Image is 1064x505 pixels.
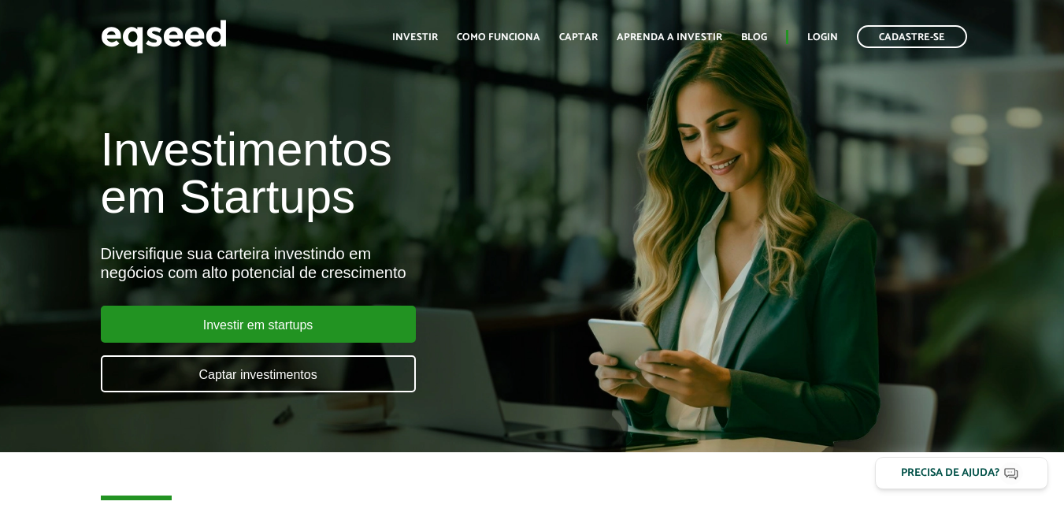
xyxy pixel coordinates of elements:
[807,32,838,43] a: Login
[101,126,610,221] h1: Investimentos em Startups
[101,16,227,58] img: EqSeed
[101,306,416,343] a: Investir em startups
[457,32,540,43] a: Como funciona
[101,244,610,282] div: Diversifique sua carteira investindo em negócios com alto potencial de crescimento
[559,32,598,43] a: Captar
[741,32,767,43] a: Blog
[392,32,438,43] a: Investir
[617,32,722,43] a: Aprenda a investir
[101,355,416,392] a: Captar investimentos
[857,25,967,48] a: Cadastre-se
